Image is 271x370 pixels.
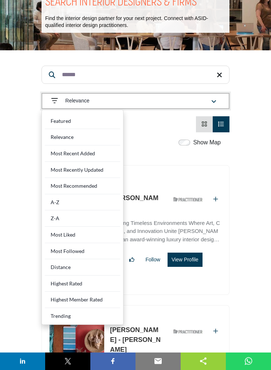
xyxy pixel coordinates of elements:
div: Relevance [45,129,120,146]
a: [PERSON_NAME] [110,195,158,212]
img: facebook sharing button [109,357,117,366]
button: View Profile [168,253,203,267]
div: Z-A [45,211,120,227]
div: Distance [45,260,120,276]
label: Show Map [193,139,221,147]
div: Most Recent Added [45,146,120,162]
img: ASID Qualified Practitioners Badge Icon [170,194,205,206]
a: Crafting Timeless Environments Where Art, Culture, and Innovation Unite [PERSON_NAME] is an award... [110,215,222,244]
p: Crafting Timeless Environments Where Art, Culture, and Innovation Unite [PERSON_NAME] is an award... [110,219,222,244]
img: whatsapp sharing button [244,357,253,366]
img: email sharing button [154,357,162,366]
img: ASID Qualified Practitioners Badge Icon [170,326,205,338]
button: Follow [142,253,164,267]
button: Relevance [42,93,229,109]
p: Kelly Howell - Heimbecker [110,326,164,355]
div: Featured [45,113,120,130]
div: Most Recently Updated [45,162,120,179]
a: Add To List [213,328,218,335]
li: Card View [196,117,213,133]
div: A-Z [45,195,120,211]
p: Lowell Tom [110,194,164,213]
img: twitter sharing button [63,357,72,366]
li: List View [213,117,229,133]
div: Most Liked [45,227,120,244]
div: Most Followed [45,244,120,260]
img: sharethis sharing button [199,357,208,366]
button: Like listing [126,253,138,267]
p: Relevance [65,98,89,105]
a: [PERSON_NAME] - [PERSON_NAME] [110,327,161,354]
a: Add To List [213,196,218,203]
img: linkedin sharing button [18,357,27,366]
input: Search Keyword [42,66,229,84]
div: Highest Rated [45,276,120,292]
div: Highest Member Rated [45,292,120,308]
a: View Card [201,121,207,128]
div: Most Recommended [45,178,120,195]
div: Trending [45,308,120,322]
a: View List [218,121,224,128]
p: Find the interior design partner for your next project. Connect with ASID-qualified interior desi... [45,15,226,30]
